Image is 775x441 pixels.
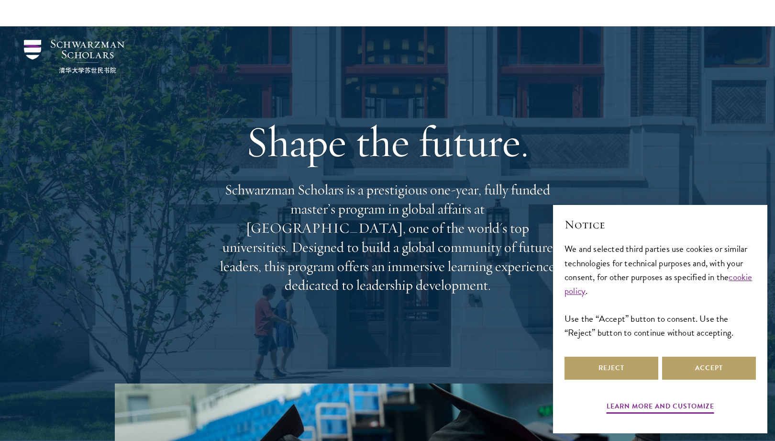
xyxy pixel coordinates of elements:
p: Schwarzman Scholars is a prestigious one-year, fully funded master’s program in global affairs at... [215,181,560,295]
img: Schwarzman Scholars [24,40,124,73]
button: Accept [662,357,756,380]
h2: Notice [565,216,756,233]
div: We and selected third parties use cookies or similar technologies for technical purposes and, wit... [565,242,756,339]
button: Learn more and customize [607,400,714,415]
h1: Shape the future. [215,115,560,169]
a: cookie policy [565,270,753,298]
button: Reject [565,357,658,380]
